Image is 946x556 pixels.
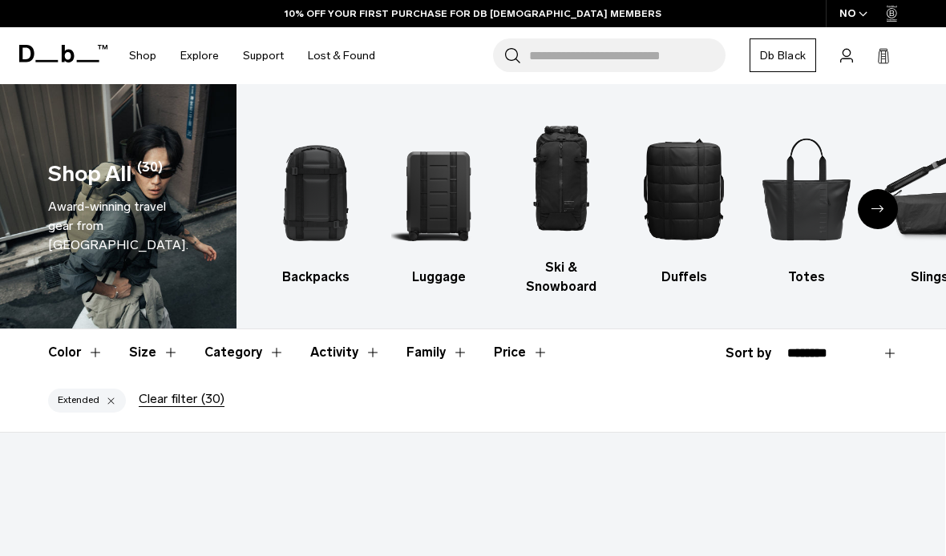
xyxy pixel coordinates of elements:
a: Lost & Found [308,27,375,84]
button: Toggle Filter [48,329,103,376]
a: Support [243,27,284,84]
li: 1 / 10 [269,118,363,287]
li: 2 / 10 [391,118,486,287]
h3: Backpacks [269,268,363,287]
img: Db [759,118,854,260]
button: Extended [48,389,126,413]
button: Toggle Filter [204,329,285,376]
a: Db Luggage [391,118,486,287]
h3: Luggage [391,268,486,287]
button: Toggle Filter [129,329,179,376]
nav: Main Navigation [117,27,387,84]
button: Toggle Price [494,329,548,376]
a: Shop [129,27,156,84]
a: Db Totes [759,118,854,287]
a: Db Ski & Snowboard [514,108,608,296]
img: Db [637,118,731,260]
li: 3 / 10 [514,108,608,296]
h3: Duffels [637,268,731,287]
a: Db Backpacks [269,118,363,287]
a: Db Duffels [637,118,731,287]
img: Db [391,118,486,260]
span: (30) [201,392,224,406]
button: Clear filter(30) [139,392,224,406]
button: Toggle Filter [406,329,468,376]
div: Award-winning travel gear from [GEOGRAPHIC_DATA]. [48,197,188,255]
a: Db Black [750,38,816,72]
a: Explore [180,27,219,84]
div: Next slide [858,189,898,229]
img: Db [514,108,608,250]
h3: Ski & Snowboard [514,258,608,296]
h3: Totes [759,268,854,287]
button: Toggle Filter [310,329,381,376]
span: (30) [137,158,163,191]
li: 4 / 10 [637,118,731,287]
h1: Shop All [48,158,131,191]
li: 5 / 10 [759,118,854,287]
img: Db [269,118,363,260]
a: 10% OFF YOUR FIRST PURCHASE FOR DB [DEMOGRAPHIC_DATA] MEMBERS [285,6,661,21]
